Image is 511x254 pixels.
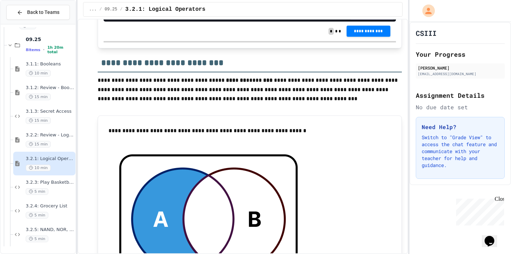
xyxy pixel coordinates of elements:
span: 15 min [26,94,51,100]
span: / [99,7,102,12]
span: 15 min [26,141,51,148]
span: 3.2.4: Grocery List [26,203,74,209]
iframe: chat widget [453,196,504,225]
span: 3.1.3: Secret Access [26,109,74,114]
span: 5 min [26,212,48,219]
div: [EMAIL_ADDRESS][DOMAIN_NAME] [418,71,503,77]
span: • [43,47,44,53]
h2: Assignment Details [416,90,505,100]
button: Back to Teams [6,5,70,20]
span: 3.1.1: Booleans [26,61,74,67]
span: 3.2.1: Logical Operators [26,156,74,162]
span: 3.2.3: Play Basketball [26,180,74,185]
p: Switch to "Grade View" to access the chat feature and communicate with your teacher for help and ... [422,134,499,169]
div: Chat with us now!Close [3,3,48,44]
div: [PERSON_NAME] [418,65,503,71]
span: 3.2.5: NAND, NOR, XOR [26,227,74,233]
span: 3.1.2: Review - Booleans [26,85,74,91]
span: 10 min [26,70,51,77]
span: 09.25 [26,36,74,42]
span: 3.2.2: Review - Logical Operators [26,132,74,138]
iframe: chat widget [482,226,504,247]
div: No due date set [416,103,505,111]
span: 09.25 [105,7,117,12]
h3: Need Help? [422,123,499,131]
span: Back to Teams [27,9,59,16]
span: 5 min [26,188,48,195]
h1: CSIII [416,28,437,38]
h2: Your Progress [416,49,505,59]
span: 3.2.1: Logical Operators [125,5,205,14]
span: 5 min [26,236,48,242]
span: 8 items [26,48,40,52]
span: 10 min [26,165,51,171]
span: 1h 20m total [47,45,74,54]
span: ... [89,7,97,12]
span: 15 min [26,117,51,124]
div: My Account [415,3,437,19]
span: / [120,7,122,12]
